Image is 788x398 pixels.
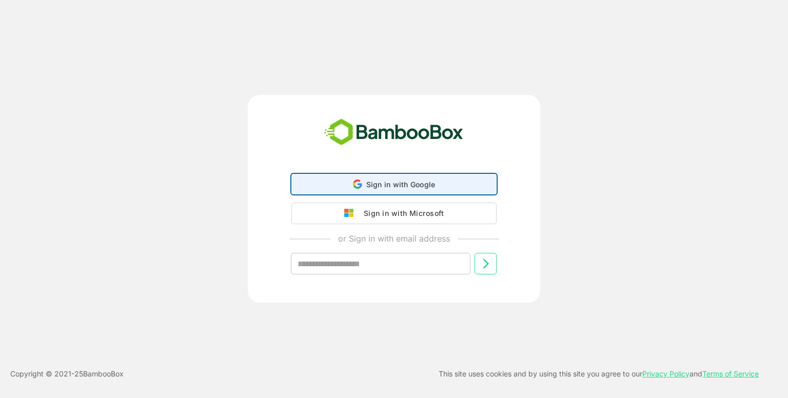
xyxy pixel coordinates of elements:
span: Sign in with Google [366,180,436,189]
a: Terms of Service [702,369,759,378]
div: Sign in with Google [291,174,497,194]
p: Copyright © 2021- 25 BambooBox [10,368,124,380]
button: Sign in with Microsoft [291,203,497,224]
img: bamboobox [319,115,469,149]
p: This site uses cookies and by using this site you agree to our and [439,368,759,380]
p: or Sign in with email address [338,232,450,245]
a: Privacy Policy [642,369,689,378]
div: Sign in with Microsoft [359,207,444,220]
img: google [344,209,359,218]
